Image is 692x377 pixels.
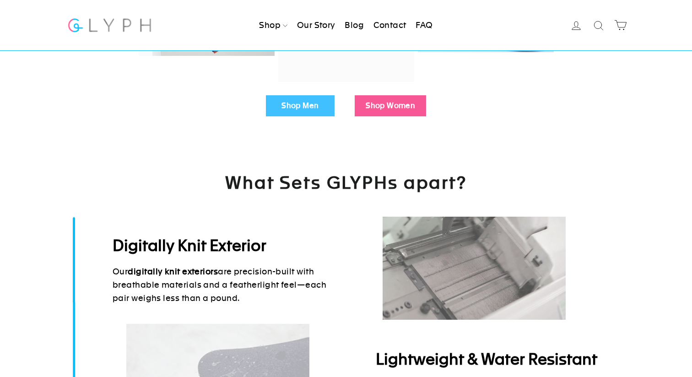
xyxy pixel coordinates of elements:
h2: What Sets GLYPHs apart? [117,171,575,217]
a: Blog [341,15,368,35]
strong: digitally knit exteriors [128,267,218,276]
img: DigialKnittingHorizontal-ezgif.com-video-to-gif-converter_1.gif [383,217,566,320]
h2: Digitally Knit Exterior [113,236,332,256]
a: Contact [370,15,410,35]
a: Shop Women [355,95,426,116]
a: Shop [255,15,291,35]
a: Our Story [293,15,339,35]
iframe: Glyph - Referral program [680,149,692,228]
img: Glyph [67,13,152,37]
a: FAQ [412,15,436,35]
ul: Primary [255,15,436,35]
h2: Lightweight & Water Resistant [376,350,625,370]
p: Our are precision-built with breathable materials and a featherlight feel—each pair weighs less t... [113,265,332,305]
a: Shop Men [266,95,335,116]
